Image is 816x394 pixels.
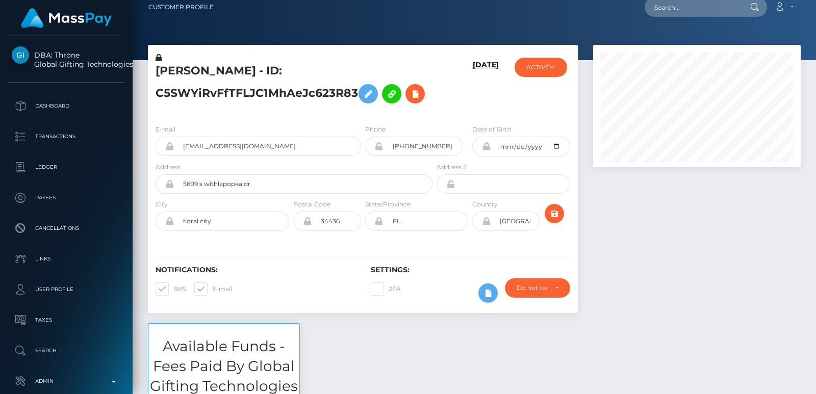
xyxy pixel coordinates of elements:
label: Date of Birth [472,125,512,134]
button: Do not require [505,278,570,298]
button: ACTIVE [515,58,567,77]
a: User Profile [8,277,125,302]
a: Admin [8,369,125,394]
p: Cancellations [12,221,121,236]
label: E-mail [156,125,175,134]
a: Ledger [8,154,125,180]
a: Dashboard [8,93,125,119]
label: Address [156,163,181,172]
p: Admin [12,374,121,389]
h5: [PERSON_NAME] - ID: C5SWYiRvFfTFLJC1MhAeJc623R83 [156,63,427,109]
label: Address 2 [437,163,467,172]
a: Links [8,246,125,272]
label: E-mail [194,282,232,296]
a: Cancellations [8,216,125,241]
label: Postal Code [293,200,330,209]
h6: [DATE] [473,61,499,112]
a: Transactions [8,124,125,149]
div: Do not require [517,284,547,292]
img: Global Gifting Technologies Inc [12,46,29,64]
p: Ledger [12,160,121,175]
a: Search [8,338,125,363]
h6: Notifications: [156,266,355,274]
a: Payees [8,185,125,211]
p: User Profile [12,282,121,297]
p: Taxes [12,312,121,328]
span: DBA: Throne Global Gifting Technologies Inc [8,50,125,69]
p: Payees [12,190,121,205]
p: Search [12,343,121,358]
a: Taxes [8,307,125,333]
label: State/Province [365,200,411,209]
label: 2FA [371,282,401,296]
img: MassPay Logo [21,8,112,28]
label: SMS [156,282,186,296]
p: Links [12,251,121,267]
h6: Settings: [371,266,571,274]
p: Transactions [12,129,121,144]
label: City [156,200,168,209]
p: Dashboard [12,98,121,114]
label: Phone [365,125,386,134]
label: Country [472,200,498,209]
